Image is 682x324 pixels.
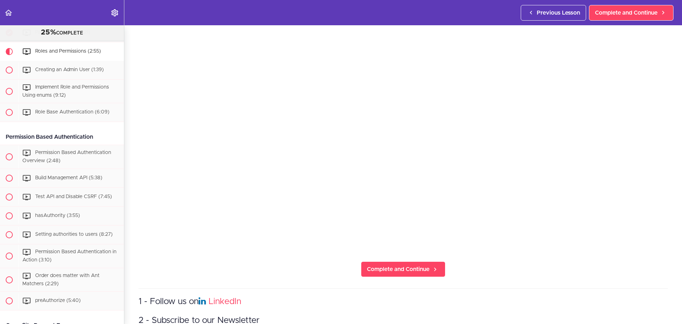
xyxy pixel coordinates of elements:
a: LinkedIn [209,297,241,306]
svg: Settings Menu [110,9,119,17]
span: Previous Lesson [537,9,580,17]
h3: 1 - Follow us on [139,296,668,308]
span: Permission Based Authentication in Action (3:10) [22,249,117,262]
span: preAuthorize (5:40) [35,298,81,303]
span: Test API and Disable CSRF (7:45) [35,194,112,199]
span: Roles and Permissions (2:55) [35,49,101,54]
span: Order does matter with Ant Matchers (2:29) [22,273,99,286]
div: COMPLETE [9,28,115,37]
a: Previous Lesson [521,5,586,21]
svg: Back to course curriculum [4,9,13,17]
span: 25% [41,29,56,36]
span: hasAuthority (3:55) [35,213,80,218]
span: Build Management API (5:38) [35,175,102,180]
span: Creating an Admin User (1:39) [35,67,104,72]
span: Implement Role and Permissions Using enums (9:12) [22,85,109,98]
span: Setting authorities to users (8:27) [35,232,113,237]
span: Complete and Continue [595,9,657,17]
span: Permission Based Authentication Overview (2:48) [22,150,111,164]
a: Complete and Continue [589,5,673,21]
span: Role Base Authentication (6:09) [35,110,109,115]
